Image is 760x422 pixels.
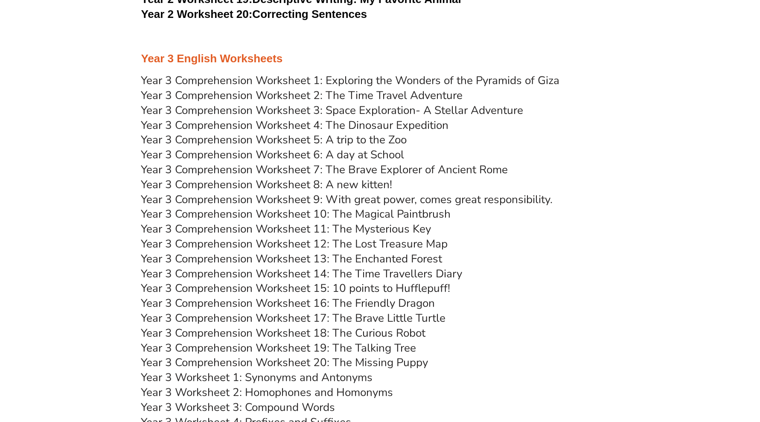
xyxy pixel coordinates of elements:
[141,266,463,281] a: Year 3 Comprehension Worksheet 14: The Time Travellers Diary
[141,326,426,341] a: Year 3 Comprehension Worksheet 18: The Curious Robot
[141,296,435,311] a: Year 3 Comprehension Worksheet 16: The Friendly Dragon
[141,8,367,20] a: Year 2 Worksheet 20:Correcting Sentences
[141,355,428,370] a: Year 3 Comprehension Worksheet 20: The Missing Puppy
[141,8,253,20] span: Year 2 Worksheet 20:
[141,341,416,355] a: Year 3 Comprehension Worksheet 19: The Talking Tree
[141,132,407,147] a: Year 3 Comprehension Worksheet 5: A trip to the Zoo
[618,326,760,422] iframe: Chat Widget
[141,73,560,88] a: Year 3 Comprehension Worksheet 1: Exploring the Wonders of the Pyramids of Giza
[141,311,446,326] a: Year 3 Comprehension Worksheet 17: The Brave Little Turtle
[141,251,443,266] a: Year 3 Comprehension Worksheet 13: The Enchanted Forest
[141,118,449,133] a: Year 3 Comprehension Worksheet 4: The Dinosaur Expedition
[141,400,335,415] a: Year 3 Worksheet 3: Compound Words
[141,162,508,177] a: Year 3 Comprehension Worksheet 7: The Brave Explorer of Ancient Rome
[141,192,553,207] a: Year 3 Comprehension Worksheet 9: With great power, comes great responsibility.
[141,103,524,118] a: Year 3 Comprehension Worksheet 3: Space Exploration- A Stellar Adventure
[141,88,463,103] a: Year 3 Comprehension Worksheet 2: The Time Travel Adventure
[141,281,451,296] a: Year 3 Comprehension Worksheet 15: 10 points to Hufflepuff!
[141,236,448,251] a: Year 3 Comprehension Worksheet 12: The Lost Treasure Map
[141,177,393,192] a: Year 3 Comprehension Worksheet 8: A new kitten!
[141,221,431,236] a: Year 3 Comprehension Worksheet 11: The Mysterious Key
[141,147,405,162] a: Year 3 Comprehension Worksheet 6: A day at School
[141,385,393,400] a: Year 3 Worksheet 2: Homophones and Homonyms
[141,52,619,66] h3: Year 3 English Worksheets
[141,370,373,385] a: Year 3 Worksheet 1: Synonyms and Antonyms
[141,207,451,221] a: Year 3 Comprehension Worksheet 10: The Magical Paintbrush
